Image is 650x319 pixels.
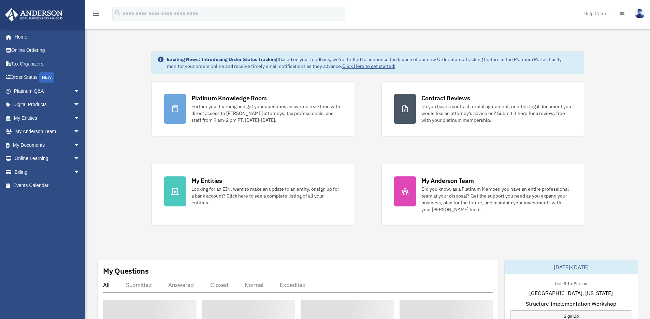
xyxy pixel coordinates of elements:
[5,71,90,85] a: Order StatusNEW
[280,281,306,288] div: Expedited
[168,281,194,288] div: Answered
[114,9,121,17] i: search
[73,165,87,179] span: arrow_drop_down
[5,30,87,44] a: Home
[191,103,342,124] div: Further your learning and get your questions answered real-time with direct access to [PERSON_NAM...
[73,111,87,125] span: arrow_drop_down
[342,63,395,69] a: Click Here to get started!
[191,176,222,185] div: My Entities
[5,165,90,179] a: Billingarrow_drop_down
[5,111,90,125] a: My Entitiesarrow_drop_down
[5,44,90,57] a: Online Ordering
[5,84,90,98] a: Platinum Q&Aarrow_drop_down
[39,72,54,83] div: NEW
[73,152,87,166] span: arrow_drop_down
[5,179,90,192] a: Events Calendar
[73,125,87,139] span: arrow_drop_down
[73,138,87,152] span: arrow_drop_down
[103,266,149,276] div: My Questions
[635,9,645,18] img: User Pic
[191,94,267,102] div: Platinum Knowledge Room
[167,56,279,62] strong: Exciting News: Introducing Order Status Tracking!
[5,98,90,112] a: Digital Productsarrow_drop_down
[505,260,638,274] div: [DATE]-[DATE]
[529,289,613,297] span: [GEOGRAPHIC_DATA], [US_STATE]
[92,10,100,18] i: menu
[421,186,572,213] div: Did you know, as a Platinum Member, you have an entire professional team at your disposal? Get th...
[103,281,110,288] div: All
[151,164,354,226] a: My Entities Looking for an EIN, want to make an update to an entity, or sign up for a bank accoun...
[210,281,228,288] div: Closed
[5,125,90,139] a: My Anderson Teamarrow_drop_down
[92,12,100,18] a: menu
[73,98,87,112] span: arrow_drop_down
[5,138,90,152] a: My Documentsarrow_drop_down
[549,279,593,287] div: Live & In-Person
[151,81,354,136] a: Platinum Knowledge Room Further your learning and get your questions answered real-time with dire...
[526,300,616,308] span: Structure Implementation Workshop
[421,176,474,185] div: My Anderson Team
[5,57,90,71] a: Tax Organizers
[73,84,87,98] span: arrow_drop_down
[421,94,470,102] div: Contract Reviews
[421,103,572,124] div: Do you have a contract, rental agreement, or other legal document you would like an attorney's ad...
[381,164,584,226] a: My Anderson Team Did you know, as a Platinum Member, you have an entire professional team at your...
[245,281,263,288] div: Normal
[167,56,578,70] div: Based on your feedback, we're thrilled to announce the launch of our new Order Status Tracking fe...
[126,281,152,288] div: Submitted
[3,8,65,21] img: Anderson Advisors Platinum Portal
[5,152,90,165] a: Online Learningarrow_drop_down
[191,186,342,206] div: Looking for an EIN, want to make an update to an entity, or sign up for a bank account? Click her...
[381,81,584,136] a: Contract Reviews Do you have a contract, rental agreement, or other legal document you would like...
